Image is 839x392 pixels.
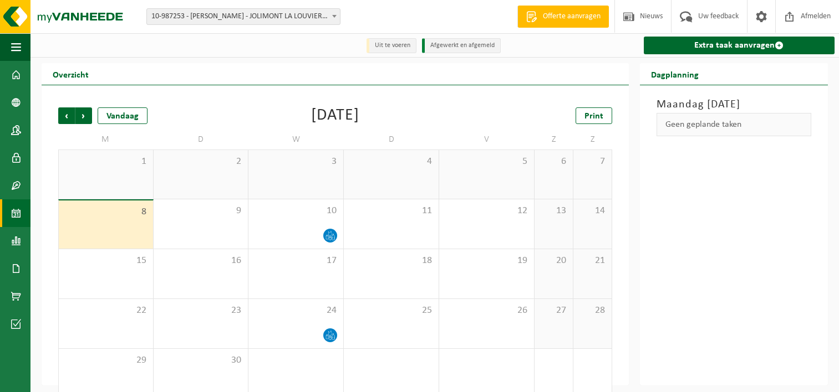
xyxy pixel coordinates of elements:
span: 28 [579,305,606,317]
span: 24 [254,305,338,317]
span: 11 [349,205,433,217]
td: Z [535,130,573,149]
span: 27 [540,305,567,317]
h3: Maandag [DATE] [657,96,812,113]
span: 10-987253 - CHU HELORA - JOLIMONT LA LOUVIERE - LA LOUVIÈRE [146,8,340,25]
span: 29 [64,354,148,367]
h2: Overzicht [42,63,100,85]
span: 6 [540,156,567,168]
td: V [439,130,535,149]
span: 25 [349,305,433,317]
div: [DATE] [311,107,359,124]
li: Uit te voeren [367,38,416,53]
span: 5 [445,156,528,168]
a: Extra taak aanvragen [644,37,835,54]
span: 13 [540,205,567,217]
li: Afgewerkt en afgemeld [422,38,501,53]
span: 17 [254,255,338,267]
span: 2 [159,156,243,168]
a: Offerte aanvragen [517,6,609,28]
span: 19 [445,255,528,267]
div: Vandaag [98,107,148,124]
span: 12 [445,205,528,217]
span: 1 [64,156,148,168]
span: Offerte aanvragen [540,11,603,22]
span: 22 [64,305,148,317]
span: 9 [159,205,243,217]
span: 20 [540,255,567,267]
span: 30 [159,354,243,367]
td: Z [573,130,612,149]
span: 26 [445,305,528,317]
span: 18 [349,255,433,267]
span: 4 [349,156,433,168]
span: 23 [159,305,243,317]
span: 14 [579,205,606,217]
a: Print [576,107,612,124]
span: 15 [64,255,148,267]
span: 10 [254,205,338,217]
h2: Dagplanning [640,63,710,85]
span: Print [584,112,603,121]
span: 7 [579,156,606,168]
span: Volgende [75,107,92,124]
span: Vorige [58,107,75,124]
span: 8 [64,206,148,218]
span: 10-987253 - CHU HELORA - JOLIMONT LA LOUVIERE - LA LOUVIÈRE [147,9,340,24]
td: M [58,130,154,149]
td: D [344,130,439,149]
span: 21 [579,255,606,267]
div: Geen geplande taken [657,113,812,136]
td: D [154,130,249,149]
span: 3 [254,156,338,168]
span: 16 [159,255,243,267]
td: W [248,130,344,149]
